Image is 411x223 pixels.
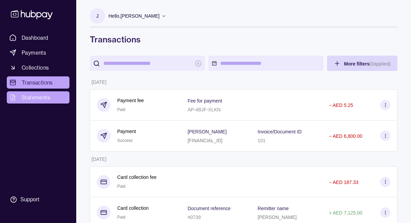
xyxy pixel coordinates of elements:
p: Payment [117,128,136,135]
span: Paid [117,215,125,220]
a: Collections [7,61,69,74]
p: [PERSON_NAME] [188,129,227,134]
p: − AED 187.33 [329,180,358,185]
p: Hello, [PERSON_NAME] [108,12,160,20]
p: [FINANCIAL_ID] [188,138,223,143]
p: + AED 7,125.00 [329,210,362,216]
input: search [103,56,191,71]
p: AP-4BJF-XLKN [188,107,221,112]
p: Invoice/Document ID [258,129,302,134]
p: Card collection [117,204,149,212]
p: 101 [258,138,265,143]
p: Payment fee [117,97,144,104]
p: − AED 5.25 [329,103,353,108]
a: Dashboard [7,32,69,44]
div: Support [20,196,39,203]
p: [DATE] [91,156,106,162]
p: Remitter name [258,206,289,211]
span: More filters [344,61,391,67]
span: Collections [22,63,49,72]
span: Success [117,138,132,143]
p: Fee for payment [188,98,222,104]
p: J [96,12,99,20]
span: Statements [22,93,50,101]
span: Transactions [22,78,53,87]
p: − AED 6,800.00 [329,133,362,139]
a: Statements [7,91,69,104]
p: [PERSON_NAME] [258,215,296,220]
span: Dashboard [22,34,48,42]
a: Support [7,192,69,207]
span: Paid [117,184,125,189]
span: Payments [22,49,46,57]
p: Card collection fee [117,173,157,181]
p: Document reference [188,206,231,211]
button: More filters(0applied) [327,56,397,71]
h1: Transactions [90,34,397,45]
a: Payments [7,47,69,59]
p: #0739 [188,215,201,220]
p: ( 0 applied) [370,61,391,67]
a: Transactions [7,76,69,89]
span: Paid [117,107,125,112]
p: [DATE] [91,79,106,85]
